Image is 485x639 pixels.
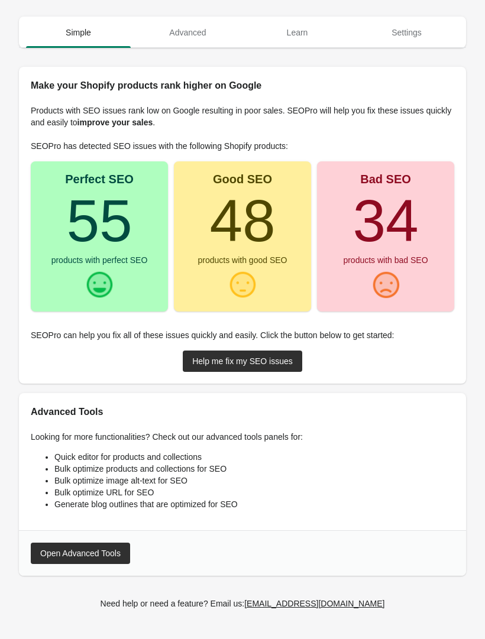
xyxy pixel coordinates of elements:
[198,256,287,264] div: products with good SEO
[343,256,428,264] div: products with bad SEO
[66,187,132,254] turbo-frame: 55
[51,256,148,264] div: products with perfect SEO
[24,17,133,48] button: Simple
[31,543,130,564] button: Open Advanced Tools
[244,599,384,608] div: [EMAIL_ADDRESS][DOMAIN_NAME]
[245,22,350,43] span: Learn
[31,405,454,419] h2: Advanced Tools
[183,351,302,372] a: Help me fix my SEO issues
[354,22,459,43] span: Settings
[77,118,153,127] b: improve your sales
[135,22,240,43] span: Advanced
[192,356,293,366] div: Help me fix my SEO issues
[31,329,454,341] p: SEOPro can help you fix all of these issues quickly and easily. Click the button below to get sta...
[54,486,454,498] li: Bulk optimize URL for SEO
[240,593,389,614] a: [EMAIL_ADDRESS][DOMAIN_NAME]
[213,173,272,185] div: Good SEO
[26,22,131,43] span: Simple
[101,597,385,610] div: Need help or need a feature? Email us:
[31,140,454,152] p: SEOPro has detected SEO issues with the following Shopify products:
[31,105,454,128] p: Products with SEO issues rank low on Google resulting in poor sales. SEOPro will help you fix the...
[133,17,242,48] button: Advanced
[209,187,275,254] turbo-frame: 48
[54,463,454,475] li: Bulk optimize products and collections for SEO
[54,475,454,486] li: Bulk optimize image alt-text for SEO
[352,17,461,48] button: Settings
[54,498,454,510] li: Generate blog outlines that are optimized for SEO
[65,173,134,185] div: Perfect SEO
[353,187,418,254] turbo-frame: 34
[40,549,121,558] div: Open Advanced Tools
[19,419,466,530] div: Looking for more functionalities? Check out our advanced tools panels for:
[54,451,454,463] li: Quick editor for products and collections
[31,79,454,93] h2: Make your Shopify products rank higher on Google
[360,173,411,185] div: Bad SEO
[242,17,352,48] button: Learn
